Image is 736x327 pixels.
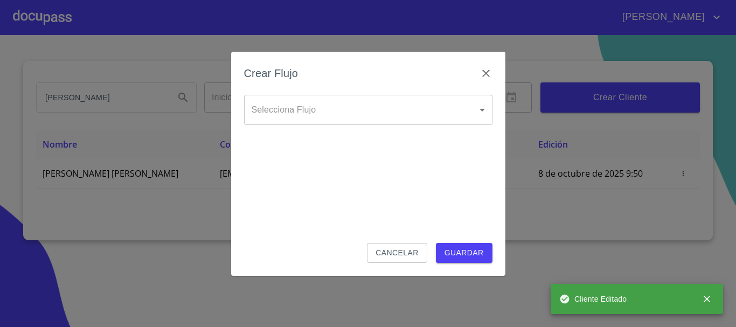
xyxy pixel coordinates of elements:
span: Guardar [445,246,484,260]
span: Cliente Editado [559,294,627,304]
span: Cancelar [376,246,418,260]
button: Guardar [436,243,492,263]
div: ​ [244,95,492,125]
button: Cancelar [367,243,427,263]
button: close [695,287,719,311]
h6: Crear Flujo [244,65,298,82]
